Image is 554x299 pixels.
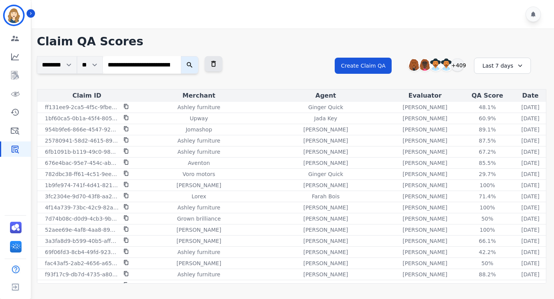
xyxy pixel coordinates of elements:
div: 50 % [470,259,505,267]
p: [PERSON_NAME] [303,126,348,133]
p: [PERSON_NAME] [403,248,447,256]
div: 42.2 % [470,248,505,256]
p: 954b9fe6-866e-4547-920b-462c4e5f17a9 [45,126,119,133]
p: [DATE] [521,237,539,245]
div: 60.9 % [470,115,505,122]
p: [PERSON_NAME] [303,181,348,189]
p: Ginger Quick [308,170,343,178]
p: [PERSON_NAME] [303,271,348,278]
p: [PERSON_NAME] [403,282,447,289]
p: [PERSON_NAME] [403,115,447,122]
div: Evaluator [392,91,458,100]
h1: Claim QA Scores [37,35,546,48]
p: [PERSON_NAME] [403,181,447,189]
div: 100 % [470,226,505,234]
p: [DATE] [521,137,539,145]
p: [PERSON_NAME] [403,237,447,245]
p: [DATE] [521,115,539,122]
button: Create Claim QA [335,58,392,74]
p: [PERSON_NAME] [303,282,348,289]
p: [PERSON_NAME] [403,215,447,223]
p: Aventon [188,159,210,167]
p: [DATE] [521,259,539,267]
p: Jomashop [186,126,212,133]
p: Farah Bois [312,193,339,200]
p: [DATE] [521,181,539,189]
div: Date [516,91,544,100]
p: [PERSON_NAME] [403,259,447,267]
p: [PERSON_NAME] [403,126,447,133]
p: [PERSON_NAME] [303,159,348,167]
div: 88.2 % [470,271,505,278]
div: 87.5 % [470,137,505,145]
p: Ashley furniture [177,271,220,278]
p: 69f06fd3-8cb4-49fd-9232-8b116ce2f291 [45,248,119,256]
p: [DATE] [521,226,539,234]
p: [PERSON_NAME] [177,259,221,267]
div: 85.5 % [470,159,505,167]
p: fac43af5-2ab2-4656-a659-a6ac5180c6e7 [45,259,119,267]
img: Bordered avatar [5,6,23,25]
p: Lorex [192,193,206,200]
p: [DATE] [521,248,539,256]
div: 29.7 % [470,170,505,178]
div: 66.1 % [470,237,505,245]
div: Agent [263,91,389,100]
div: 89.1 % [470,126,505,133]
p: f93f17c9-db7d-4735-a806-f3207c6f3854 [45,271,119,278]
p: Ginger Quick [308,103,343,111]
div: +409 [451,58,464,71]
p: [PERSON_NAME] [177,237,221,245]
p: Jada Key [314,115,337,122]
p: [PERSON_NAME] [177,181,221,189]
p: 1bf60ca5-0b1a-45f4-8059-792c115c334e [45,115,119,122]
div: Merchant [138,91,260,100]
p: 7d74b08c-d0d9-4cb3-9baa-4ae3d989989c [45,215,119,223]
p: [PERSON_NAME] [403,204,447,211]
p: [DATE] [521,126,539,133]
p: [DATE] [521,271,539,278]
p: [PERSON_NAME] [403,226,447,234]
p: [PERSON_NAME] [403,137,447,145]
p: 1b9fe974-741f-4d41-821a-cf3da7eaccf0 [45,181,119,189]
div: 67.2 % [470,148,505,156]
p: 25780941-58d2-4615-89f9-1fa7a5ce3ec6 [45,137,119,145]
p: [DATE] [521,170,539,178]
p: Ashley furniture [177,137,220,145]
p: [DATE] [521,215,539,223]
p: [PERSON_NAME] [303,226,348,234]
p: ff131ee9-2ca5-4f5c-9fbe-7fc070765e00 [45,103,119,111]
p: Voro motors [183,170,215,178]
p: [PERSON_NAME] [303,248,348,256]
p: [DATE] [521,193,539,200]
p: 52aee69e-4af8-4aa8-89be-23afef9fedb7 [45,226,119,234]
p: [PERSON_NAME] [303,215,348,223]
div: 31.7 % [470,282,505,289]
p: [PERSON_NAME] [303,204,348,211]
p: Upway [190,115,208,122]
p: [PERSON_NAME] [303,148,348,156]
div: Last 7 days [474,58,531,74]
p: [PERSON_NAME] [403,148,447,156]
p: [PERSON_NAME] [303,137,348,145]
div: Claim ID [39,91,135,100]
div: QA Score [461,91,513,100]
div: 100 % [470,204,505,211]
p: [DATE] [521,282,539,289]
div: 50 % [470,215,505,223]
p: [PERSON_NAME] [403,159,447,167]
p: 4f14a739-73bc-42c9-82a0-f2ab76f82823 [45,204,119,211]
p: f485cecd-6ff6-4af0-b8f0-0d4c60a5e357 [45,282,119,289]
p: [DATE] [521,148,539,156]
p: Ashley furniture [177,282,220,289]
div: 71.4 % [470,193,505,200]
p: 6fb1091b-b119-49c0-98e2-372d10d90dcc [45,148,119,156]
p: [PERSON_NAME] [403,103,447,111]
p: [PERSON_NAME] [303,259,348,267]
p: Ashley furniture [177,148,220,156]
div: 100 % [470,181,505,189]
p: Ashley furniture [177,204,220,211]
p: [DATE] [521,103,539,111]
p: [PERSON_NAME] [177,226,221,234]
p: 3a3fa8d9-b599-40b5-aff7-1b90148da6e1 [45,237,119,245]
